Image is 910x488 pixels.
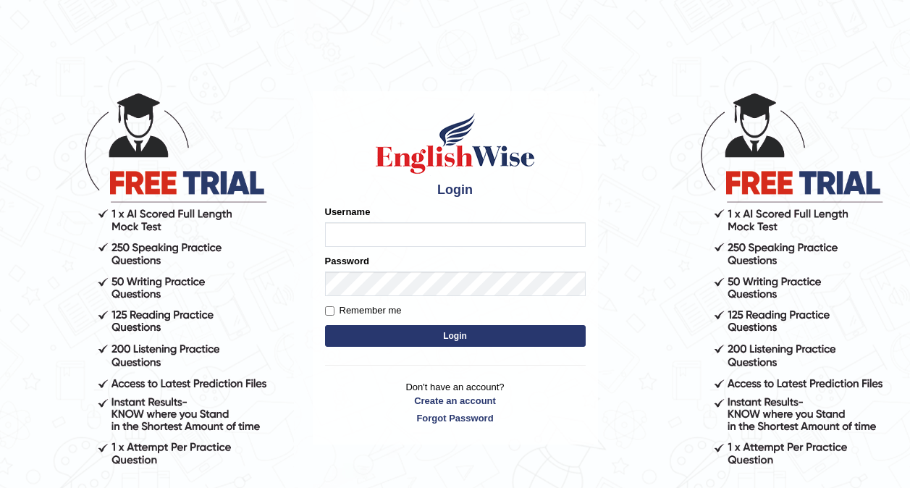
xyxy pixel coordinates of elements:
button: Login [325,325,586,347]
label: Remember me [325,303,402,318]
label: Username [325,205,371,219]
label: Password [325,254,369,268]
h4: Login [325,183,586,198]
a: Create an account [325,394,586,408]
a: Forgot Password [325,411,586,425]
img: Logo of English Wise sign in for intelligent practice with AI [373,111,538,176]
input: Remember me [325,306,334,316]
p: Don't have an account? [325,380,586,425]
